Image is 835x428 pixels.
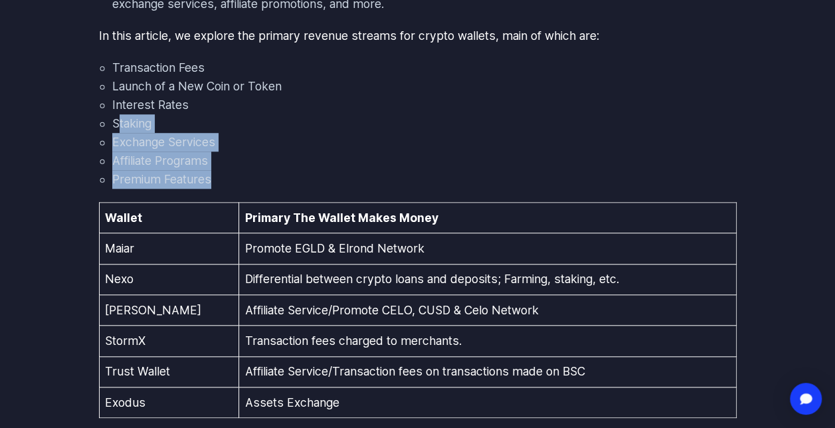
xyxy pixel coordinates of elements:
strong: Wallet [105,211,142,225]
li: Affiliate Programs [112,152,737,170]
li: Exchange Services [112,133,737,152]
td: Affiliate Service/Promote CELO, CUSD & Celo Network [238,294,736,325]
strong: Primary The Wallet Makes Money [245,211,438,225]
td: Promote EGLD & Elrond Network [238,233,736,264]
td: Transaction fees charged to merchants. [238,326,736,356]
td: Exodus [99,387,238,418]
li: Launch of a New Coin or Token [112,77,737,96]
td: Assets Exchange [238,387,736,418]
div: Open Intercom Messenger [790,383,822,415]
td: StormX [99,326,238,356]
td: Nexo [99,264,238,294]
td: Maiar [99,233,238,264]
td: [PERSON_NAME] [99,294,238,325]
td: Trust Wallet [99,356,238,387]
li: Premium Features [112,170,737,189]
li: Interest Rates [112,96,737,114]
td: Affiliate Service/Transaction fees on transactions made on BSC [238,356,736,387]
p: In this article, we explore the primary revenue streams for crypto wallets, main of which are: [99,27,737,45]
td: Differential between crypto loans and deposits; Farming, staking, etc. [238,264,736,294]
li: Staking [112,114,737,133]
li: Transaction Fees [112,58,737,77]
